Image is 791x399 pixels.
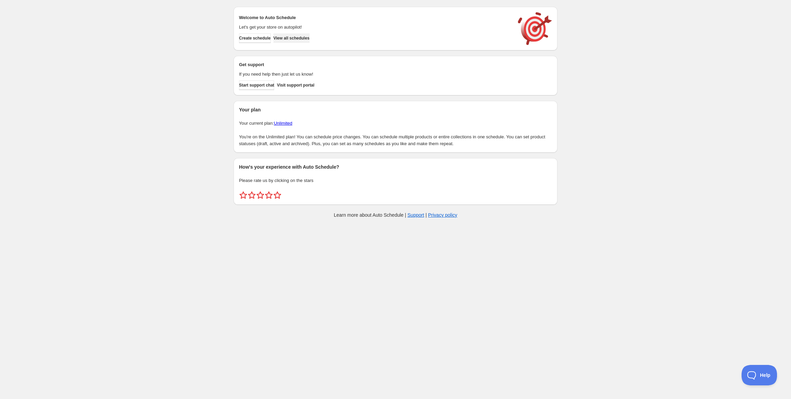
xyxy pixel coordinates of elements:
h2: Get support [239,61,511,68]
span: Create schedule [239,35,271,41]
h2: Your plan [239,106,552,113]
p: You're on the Unlimited plan! You can schedule price changes. You can schedule multiple products ... [239,134,552,147]
button: View all schedules [273,33,310,43]
h2: Welcome to Auto Schedule [239,14,511,21]
span: View all schedules [273,35,310,41]
button: Create schedule [239,33,271,43]
h2: How's your experience with Auto Schedule? [239,164,552,170]
p: If you need help then just let us know! [239,71,511,78]
span: Visit support portal [277,82,314,88]
p: Learn more about Auto Schedule | | [334,212,457,218]
span: Start support chat [239,82,274,88]
a: Start support chat [239,80,274,90]
p: Let's get your store on autopilot! [239,24,511,31]
a: Support [407,212,424,218]
a: Privacy policy [428,212,458,218]
p: Please rate us by clicking on the stars [239,177,552,184]
iframe: Toggle Customer Support [742,365,777,385]
a: Visit support portal [277,80,314,90]
p: Your current plan: [239,120,552,127]
a: Unlimited [274,121,292,126]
